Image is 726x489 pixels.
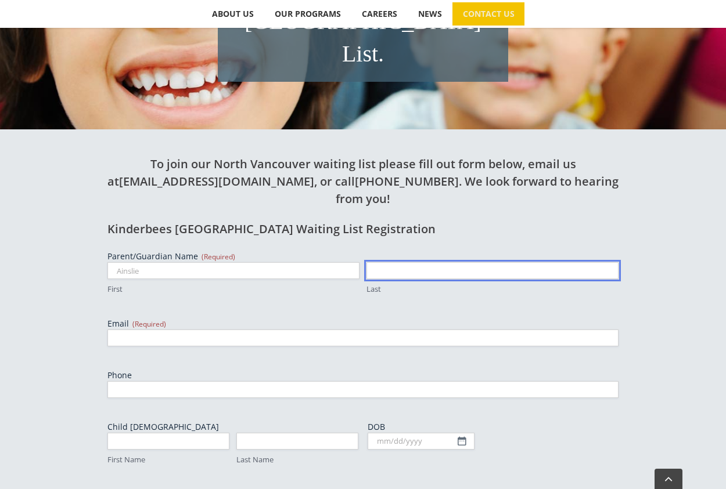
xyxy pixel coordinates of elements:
a: [PHONE_NUMBER] [355,173,459,189]
label: DOB [368,421,619,433]
label: Phone [107,370,619,381]
label: Email [107,318,619,329]
span: (Required) [202,252,235,262]
span: OUR PROGRAMS [275,10,341,18]
a: CONTACT US [452,2,524,26]
h2: To join our North Vancouver waiting list please fill out form below, email us at , or call . We l... [107,155,619,208]
a: ABOUT US [202,2,264,26]
input: mm/dd/yyyy [368,433,475,450]
span: NEWS [418,10,442,18]
a: NEWS [408,2,452,26]
label: Last Name [236,454,358,465]
span: CONTACT US [463,10,515,18]
legend: Child [DEMOGRAPHIC_DATA] [107,421,219,433]
a: CAREERS [351,2,407,26]
label: First [107,284,360,295]
label: First Name [107,454,229,465]
h2: Kinderbees [GEOGRAPHIC_DATA] Waiting List Registration [107,220,619,238]
span: CAREERS [362,10,397,18]
span: (Required) [132,319,166,329]
legend: Parent/Guardian Name [107,251,235,262]
span: ABOUT US [212,10,254,18]
a: OUR PROGRAMS [264,2,351,26]
label: Last [366,284,619,295]
a: [EMAIL_ADDRESS][DOMAIN_NAME] [119,173,314,189]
